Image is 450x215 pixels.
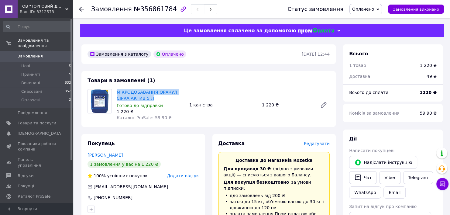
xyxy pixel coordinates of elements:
[18,194,50,199] span: Каталог ProSale
[18,38,73,49] span: Замовлення та повідомлення
[88,173,148,179] div: успішних покупок
[302,52,330,57] time: [DATE] 12:44
[20,4,65,9] span: ТОВ "ТОРГОВИЙ ДІМ "ПЛАНТАГРО"
[224,179,325,191] div: за умови підписки:
[167,173,199,178] span: Додати відгук
[93,195,133,201] div: [PHONE_NUMBER]
[94,184,168,189] span: [EMAIL_ADDRESS][DOMAIN_NAME]
[21,89,42,94] span: Скасовані
[420,90,437,95] b: 1220 ₴
[134,5,177,13] span: №356861784
[153,50,186,58] div: Оплачено
[88,161,161,168] div: 1 замовлення у вас на 1 220 ₴
[349,136,357,142] span: Дії
[117,115,172,120] span: Каталог ProSale: 59.90 ₴
[21,97,40,103] span: Оплачені
[69,72,71,77] span: 5
[318,99,330,111] a: Редагувати
[349,148,394,153] span: Написати покупцеві
[403,171,433,184] a: Telegram
[388,5,444,14] button: Замовлення виконано
[349,204,417,209] span: Запит на відгук про компанію
[393,7,439,12] span: Замовлення виконано
[94,173,106,178] span: 100%
[91,89,109,113] img: МІКРОДОБАВАННЯ ОРАКУЛ СІРКА АКТИВ 5 Л
[224,180,289,185] span: Для покупця безкоштовно
[18,141,56,152] span: Показники роботи компанії
[117,90,177,101] a: МІКРОДОБАВАННЯ ОРАКУЛ СІРКА АКТИВ 5 Л
[349,74,370,79] span: Доставка
[259,101,315,109] div: 1 220 ₴
[18,110,47,116] span: Повідомлення
[117,109,184,115] div: 1 220 ₴
[18,183,34,189] span: Покупці
[184,28,296,33] span: Це замовлення сплачено за допомогою
[379,171,400,184] a: Viber
[298,28,334,34] img: evopay logo
[349,63,366,68] span: 1 товар
[224,166,325,178] div: (згідно з умовами акції) — списуються з вашого Балансу.
[349,186,381,199] a: WhatsApp
[65,80,71,86] span: 832
[88,140,115,146] span: Покупець
[349,90,388,95] span: Всього до сплати
[224,199,325,211] li: вагою до 15 кг, об'ємною вагою до 30 кг і довжиною до 120 см
[436,178,448,190] button: Чат з покупцем
[349,156,417,169] button: Надіслати інструкцію
[304,141,330,146] span: Редагувати
[349,111,400,116] span: Комісія за замовлення
[18,173,33,179] span: Відгуки
[88,50,151,58] div: Замовлення з каталогу
[91,5,132,13] span: Замовлення
[18,157,56,168] span: Панель управління
[420,111,437,116] span: 59.90 ₴
[423,70,440,83] div: 49 ₴
[88,78,155,83] span: Товари в замовленні (1)
[235,158,313,163] span: Доставка до магазинів Rozetka
[21,63,30,69] span: Нові
[117,103,163,108] span: Готово до відправки
[18,131,63,136] span: [DEMOGRAPHIC_DATA]
[18,120,56,126] span: Товари та послуги
[21,72,40,77] span: Прийняті
[420,62,437,68] div: 1 220 ₴
[349,171,377,184] button: Чат
[21,80,40,86] span: Виконані
[187,101,259,109] div: 1 каністра
[352,7,374,12] span: Оплачено
[65,89,71,94] span: 352
[224,166,271,171] span: Для продавця 30 ₴
[69,63,71,69] span: 0
[383,186,406,199] button: Email
[287,6,343,12] div: Статус замовлення
[224,192,325,199] li: для замовлень від 200 ₴
[3,21,72,32] input: Пошук
[69,97,71,103] span: 3
[18,54,43,59] span: Замовлення
[218,140,245,146] span: Доставка
[349,51,368,57] span: Всього
[79,6,84,12] div: Повернутися назад
[20,9,73,15] div: Ваш ID: 3312573
[88,153,123,158] a: [PERSON_NAME]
